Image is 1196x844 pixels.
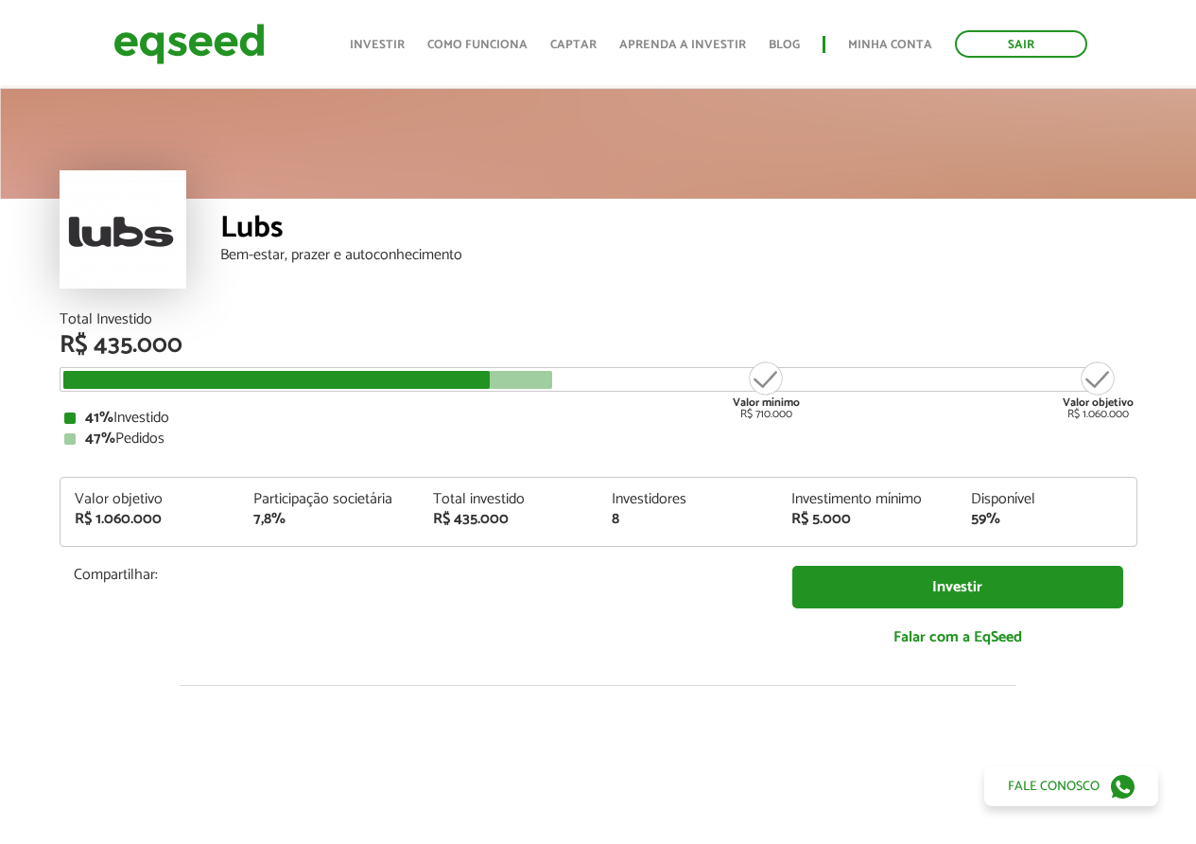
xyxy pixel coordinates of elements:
[733,394,800,412] strong: Valor mínimo
[75,492,226,507] div: Valor objetivo
[85,426,115,451] strong: 47%
[792,566,1123,608] a: Investir
[64,431,1133,447] div: Pedidos
[220,248,1137,263] div: Bem-estar, prazer e autoconhecimento
[1063,360,1134,420] div: R$ 1.060.000
[971,492,1122,507] div: Disponível
[1063,394,1134,412] strong: Valor objetivo
[955,30,1087,58] a: Sair
[769,39,800,51] a: Blog
[253,492,405,507] div: Participação societária
[792,618,1123,657] a: Falar com a EqSeed
[64,411,1133,426] div: Investido
[75,512,226,527] div: R$ 1.060.000
[85,405,113,431] strong: 41%
[550,39,597,51] a: Captar
[253,512,405,527] div: 7,8%
[60,333,1137,358] div: R$ 435.000
[433,492,584,507] div: Total investido
[984,766,1158,806] a: Fale conosco
[848,39,932,51] a: Minha conta
[731,360,802,420] div: R$ 710.000
[971,512,1122,527] div: 59%
[433,512,584,527] div: R$ 435.000
[612,512,763,527] div: 8
[612,492,763,507] div: Investidores
[220,213,1137,248] div: Lubs
[350,39,405,51] a: Investir
[74,566,764,584] p: Compartilhar:
[60,312,1137,327] div: Total Investido
[791,492,943,507] div: Investimento mínimo
[619,39,746,51] a: Aprenda a investir
[427,39,528,51] a: Como funciona
[791,512,943,527] div: R$ 5.000
[113,19,265,69] img: EqSeed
